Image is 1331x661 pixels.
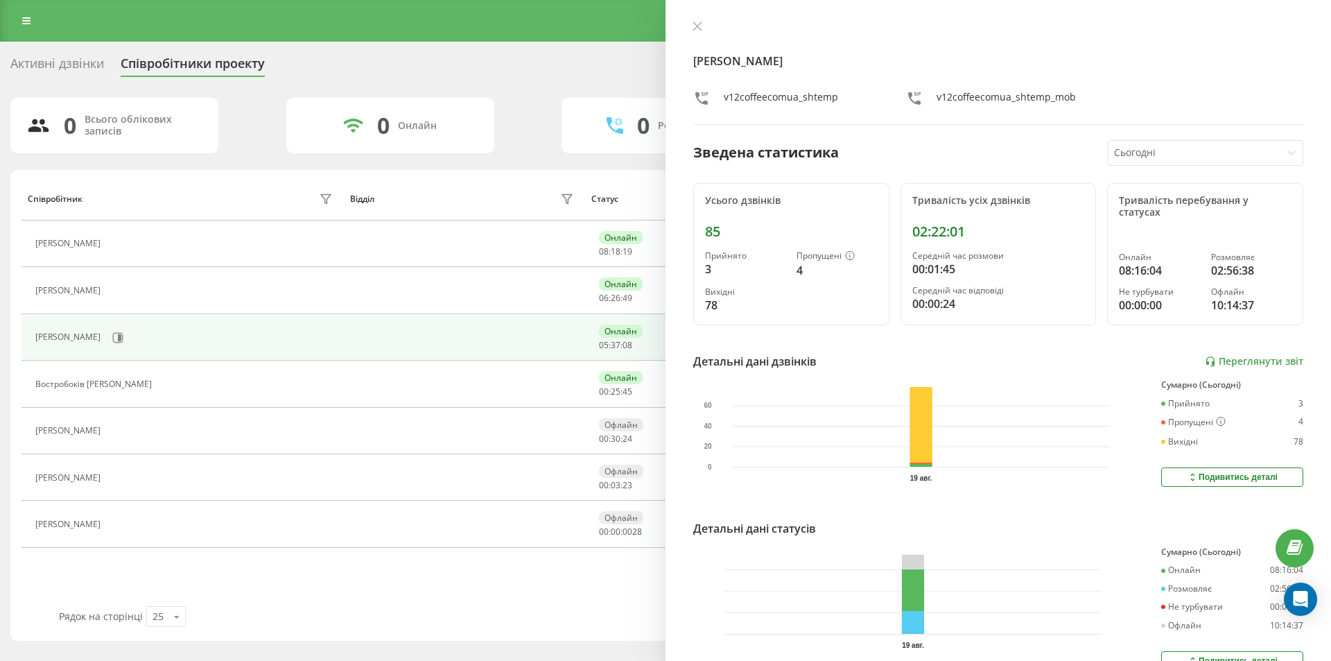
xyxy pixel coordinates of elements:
font: Офлайн [604,465,638,477]
font: 37 [611,339,620,351]
font: Сумарно (Сьогодні) [1161,379,1241,390]
font: 25 [153,610,164,623]
font: [PERSON_NAME] [35,518,101,530]
font: [PERSON_NAME] [35,424,101,436]
font: : [609,386,611,397]
font: 3 [1298,397,1303,409]
font: : [609,479,611,491]
font: Відділ [350,193,374,205]
font: 85 [705,222,720,241]
font: Активні дзвінки [10,55,104,71]
font: 06 [599,292,609,304]
font: Співробітники проекту [121,55,265,71]
font: 03 [611,479,620,491]
font: 08 [599,246,609,257]
font: : [620,433,623,445]
font: : [620,386,623,397]
font: : [620,479,623,491]
font: Офлайн [604,419,638,431]
font: 0 [64,110,76,140]
font: : [620,292,623,304]
font: 00:00:00 [1119,298,1162,313]
font: 0 [377,110,390,140]
font: Переглянути звіт [1219,354,1303,368]
font: 00:00:00 [599,526,632,538]
font: 4 [797,263,803,278]
font: Вихідні [1168,436,1198,447]
font: Розмовляє [1211,251,1255,263]
text: 40 [704,422,712,430]
text: 60 [704,402,712,410]
font: v12coffeecomua_shtemp_mob [937,90,1076,103]
font: Співробітник [28,193,82,205]
font: Сумарно (Сьогодні) [1161,546,1241,558]
text: 0 [708,463,712,471]
text: 20 [704,443,712,451]
font: Онлайн [398,119,437,132]
font: 26 [611,292,620,304]
font: 02:22:01 [912,222,965,241]
font: Востробоків [PERSON_NAME] [35,378,152,390]
font: 02:56:38 [1211,263,1254,278]
font: 23 [623,479,632,491]
font: 00 [599,386,609,397]
font: : [609,246,611,257]
font: 4 [1298,415,1303,427]
font: Статус [591,193,618,205]
font: : [609,339,611,351]
font: 78 [1294,436,1303,447]
font: Не турбувати [1168,601,1223,612]
font: Онлайн [604,325,637,337]
font: Розмовляють [658,119,725,132]
font: 0 [637,110,650,140]
font: Детальні дані дзвінків [693,354,817,369]
font: 00 [599,479,609,491]
font: Подивитись деталі [1199,472,1278,482]
font: [PERSON_NAME] [693,53,783,69]
font: [PERSON_NAME] [35,472,101,483]
font: 05 [599,339,609,351]
font: 78 [705,298,717,313]
font: 08:16:04 [1119,263,1162,278]
font: Тривалість усіх дзвінків [912,194,1030,207]
font: Вихідні [705,286,735,298]
font: 10:14:37 [1270,619,1303,631]
font: 49 [623,292,632,304]
font: 45 [623,386,632,397]
font: Онлайн [604,278,637,290]
font: Онлайн [604,232,637,243]
font: [PERSON_NAME] [35,284,101,296]
a: Переглянути звіт [1205,356,1303,368]
font: Середній час розмови [912,250,1004,261]
font: Середній час відповіді [912,284,1004,296]
font: 25 [611,386,620,397]
font: Всього облікових записів [85,112,172,137]
text: 19 авг. [902,642,924,649]
button: Подивитись деталі [1161,467,1303,487]
font: 00 [599,433,609,445]
font: Зведена статистика [693,143,839,162]
font: Розмовляє [1168,583,1212,594]
font: 10:14:37 [1211,298,1254,313]
font: Офлайн [1211,286,1244,298]
font: [PERSON_NAME] [35,331,101,343]
font: Офлайн [1168,619,1201,631]
font: Тривалість перебування у статусах [1119,194,1249,218]
font: Прийнято [1168,397,1210,409]
font: Прийнято [705,250,747,261]
font: : [620,246,623,257]
font: [PERSON_NAME] [35,237,101,249]
font: 19 [623,246,632,257]
font: Не турбувати [1119,286,1174,298]
font: 08:16:04 [1270,564,1303,576]
font: 3 [705,261,711,277]
font: 28 [632,526,642,538]
font: : [609,433,611,445]
font: 08 [623,339,632,351]
font: : [620,339,623,351]
font: Онлайн [1168,564,1201,576]
font: v12coffeecomua_shtemp [724,90,838,103]
font: Онлайн [1119,251,1151,263]
font: Пропущені [1168,416,1213,428]
div: Open Intercom Messenger [1284,583,1317,616]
